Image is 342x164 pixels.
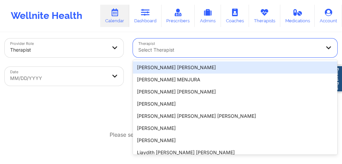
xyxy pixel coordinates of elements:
[129,5,162,27] a: Dashboard
[133,110,337,122] div: [PERSON_NAME] [PERSON_NAME] [PERSON_NAME]
[133,98,337,110] div: [PERSON_NAME]
[133,122,337,134] div: [PERSON_NAME]
[221,5,249,27] a: Coaches
[110,131,233,139] p: Please select a date range to view appointments
[10,43,107,57] div: Therapist
[249,5,280,27] a: Therapists
[133,134,337,146] div: [PERSON_NAME]
[133,146,337,159] div: Liaydith [PERSON_NAME] [PERSON_NAME]
[195,5,221,27] a: Admins
[100,5,129,27] a: Calendar
[162,5,195,27] a: Prescribers
[133,86,337,98] div: [PERSON_NAME] [PERSON_NAME]
[133,61,337,74] div: [PERSON_NAME] [PERSON_NAME]
[133,74,337,86] div: [PERSON_NAME] MENJURA
[280,5,315,27] a: Medications
[315,5,342,27] a: Account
